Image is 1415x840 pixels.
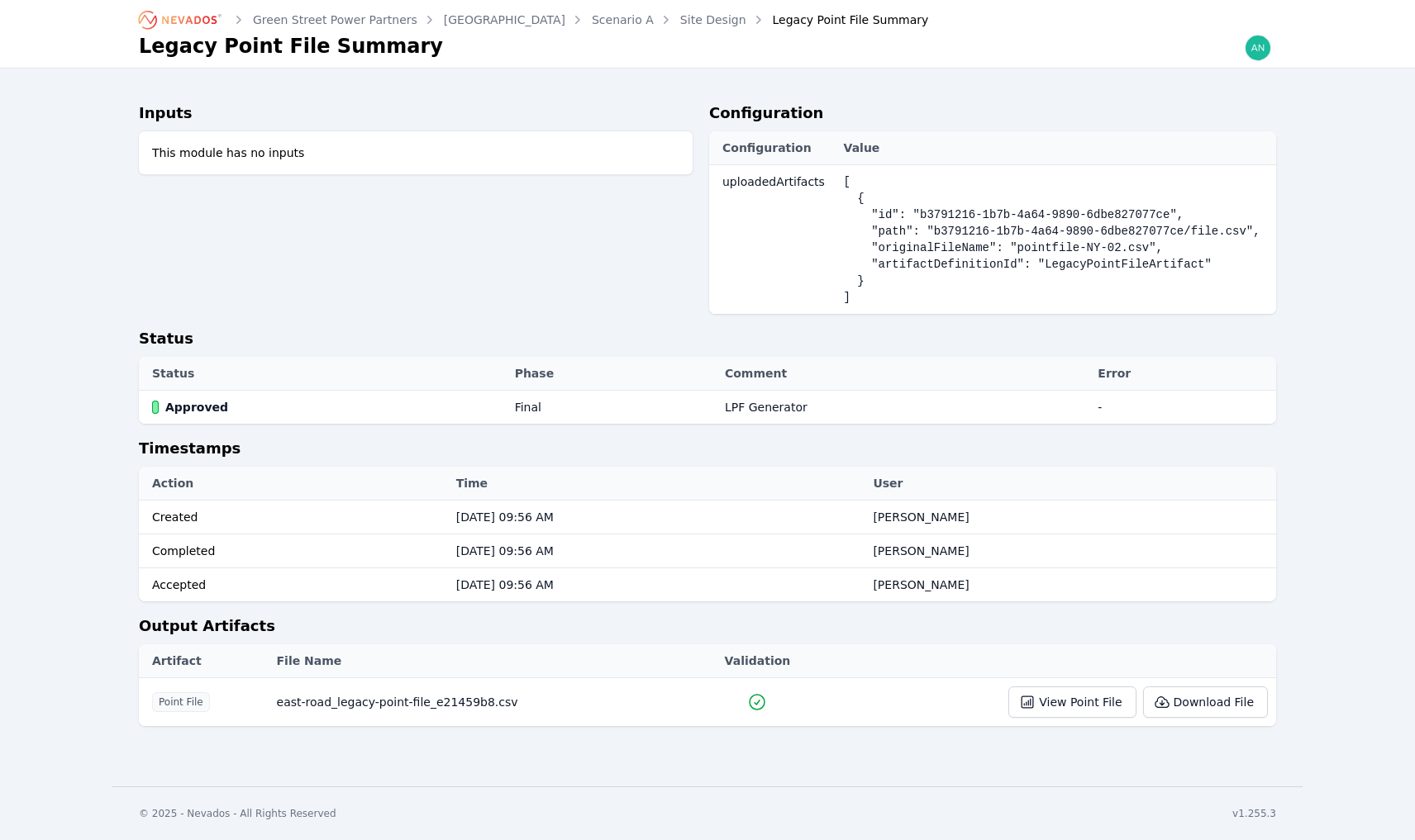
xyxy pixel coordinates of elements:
[1089,391,1276,425] td: -
[139,644,269,678] th: Artifact
[139,327,1276,357] h2: Status
[1245,35,1271,61] img: andrew@nevados.solar
[865,534,1276,568] td: [PERSON_NAME]
[139,7,928,33] nav: Breadcrumb
[844,173,1268,306] pre: [ { "id": "b3791216-1b7b-4a64-9890-6dbe827077ce", "path": "b3791216-1b7b-4a64-9890-6dbe827077ce/f...
[515,399,541,415] div: Final
[152,509,440,525] div: Created
[139,437,1276,467] h2: Timestamps
[1089,357,1276,391] th: Error
[448,501,865,534] td: [DATE] 09:56 AM
[139,131,693,174] div: This module has no inputs
[152,577,440,593] div: Accepted
[865,467,1276,501] th: User
[507,357,717,391] th: Phase
[277,695,518,709] span: east-road_legacy-point-file_e21459b8.csv
[253,12,417,28] a: Green Street Power Partners
[139,102,693,131] h2: Inputs
[139,357,507,391] th: Status
[448,568,865,602] td: [DATE] 09:56 AM
[865,568,1276,602] td: [PERSON_NAME]
[722,175,825,188] span: uploadedArtifacts
[1143,686,1268,718] button: Download File
[750,12,929,28] div: Legacy Point File Summary
[448,467,865,501] th: Time
[709,102,1276,131] h2: Configuration
[152,543,440,559] div: Completed
[139,807,336,820] div: © 2025 - Nevados - All Rights Reserved
[139,615,1276,644] h2: Output Artifacts
[680,12,746,28] a: Site Design
[690,644,825,678] th: Validation
[444,12,565,28] a: [GEOGRAPHIC_DATA]
[152,692,210,712] span: Point File
[139,467,448,501] th: Action
[269,644,690,678] th: File Name
[1232,807,1276,820] div: v1.255.3
[717,357,1089,391] th: Comment
[709,131,836,165] th: Configuration
[747,692,767,712] div: Completed
[139,33,443,59] h1: Legacy Point File Summary
[717,391,1089,425] td: LPF Generator
[836,131,1276,165] th: Value
[165,399,228,415] span: Approved
[1008,686,1136,718] button: View Point File
[865,501,1276,534] td: [PERSON_NAME]
[448,534,865,568] td: [DATE] 09:56 AM
[592,12,654,28] a: Scenario A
